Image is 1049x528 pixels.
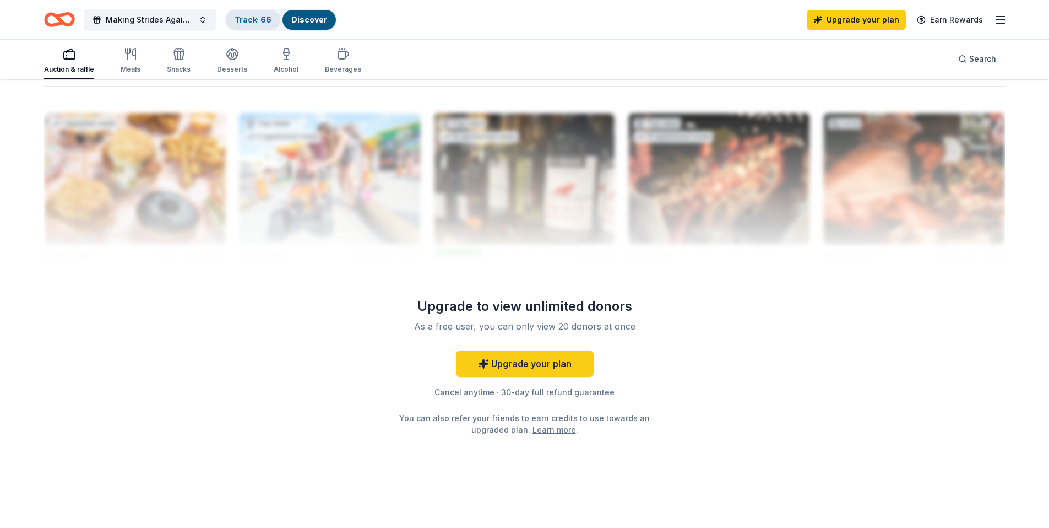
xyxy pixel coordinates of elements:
div: Alcohol [274,65,298,74]
button: Track· 66Discover [225,9,337,31]
button: Search [949,48,1005,70]
a: Track· 66 [235,15,271,24]
span: Search [969,52,996,66]
div: As a free user, you can only view 20 donors at once [379,320,670,333]
span: Making Strides Against [MEDICAL_DATA] Walk [106,13,194,26]
button: Meals [121,43,140,79]
a: Earn Rewards [910,10,990,30]
button: Making Strides Against [MEDICAL_DATA] Walk [84,9,216,31]
div: Auction & raffle [44,65,94,74]
a: Home [44,7,75,33]
a: Learn more [532,424,576,435]
button: Beverages [325,43,361,79]
div: Upgrade to view unlimited donors [366,298,683,315]
div: Desserts [217,65,247,74]
div: Beverages [325,65,361,74]
button: Auction & raffle [44,43,94,79]
a: Discover [291,15,327,24]
div: You can also refer your friends to earn credits to use towards an upgraded plan. . [397,412,653,435]
a: Upgrade your plan [807,10,906,30]
div: Snacks [167,65,191,74]
a: Upgrade your plan [456,351,594,377]
button: Desserts [217,43,247,79]
button: Alcohol [274,43,298,79]
button: Snacks [167,43,191,79]
div: Meals [121,65,140,74]
div: Cancel anytime · 30-day full refund guarantee [366,386,683,399]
